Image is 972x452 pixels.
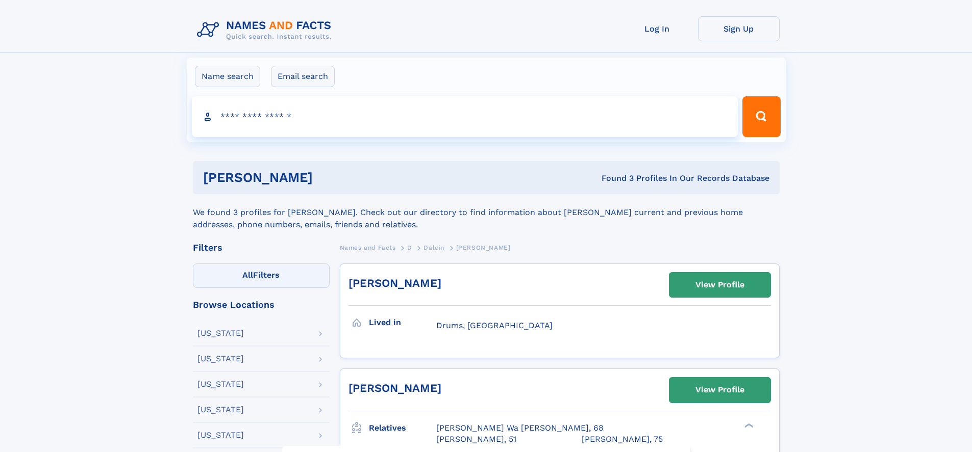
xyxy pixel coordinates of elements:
[193,263,330,288] label: Filters
[669,273,770,297] a: View Profile
[742,422,754,429] div: ❯
[582,434,663,445] a: [PERSON_NAME], 75
[616,16,698,41] a: Log In
[423,244,444,251] span: Dalcin
[197,406,244,414] div: [US_STATE]
[203,171,457,184] h1: [PERSON_NAME]
[456,244,511,251] span: [PERSON_NAME]
[195,66,260,87] label: Name search
[695,273,744,297] div: View Profile
[369,314,436,331] h3: Lived in
[348,382,441,394] a: [PERSON_NAME]
[348,277,441,289] a: [PERSON_NAME]
[695,378,744,402] div: View Profile
[340,241,396,254] a: Names and Facts
[197,329,244,337] div: [US_STATE]
[436,321,553,330] span: Drums, [GEOGRAPHIC_DATA]
[193,300,330,309] div: Browse Locations
[457,173,769,184] div: Found 3 Profiles In Our Records Database
[436,422,604,434] a: [PERSON_NAME] Wa [PERSON_NAME], 68
[197,431,244,439] div: [US_STATE]
[193,243,330,252] div: Filters
[669,378,770,402] a: View Profile
[242,270,253,280] span: All
[197,355,244,363] div: [US_STATE]
[742,96,780,137] button: Search Button
[271,66,335,87] label: Email search
[698,16,780,41] a: Sign Up
[436,434,516,445] a: [PERSON_NAME], 51
[423,241,444,254] a: Dalcin
[193,16,340,44] img: Logo Names and Facts
[197,380,244,388] div: [US_STATE]
[193,194,780,231] div: We found 3 profiles for [PERSON_NAME]. Check out our directory to find information about [PERSON_...
[407,241,412,254] a: D
[407,244,412,251] span: D
[192,96,738,137] input: search input
[369,419,436,437] h3: Relatives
